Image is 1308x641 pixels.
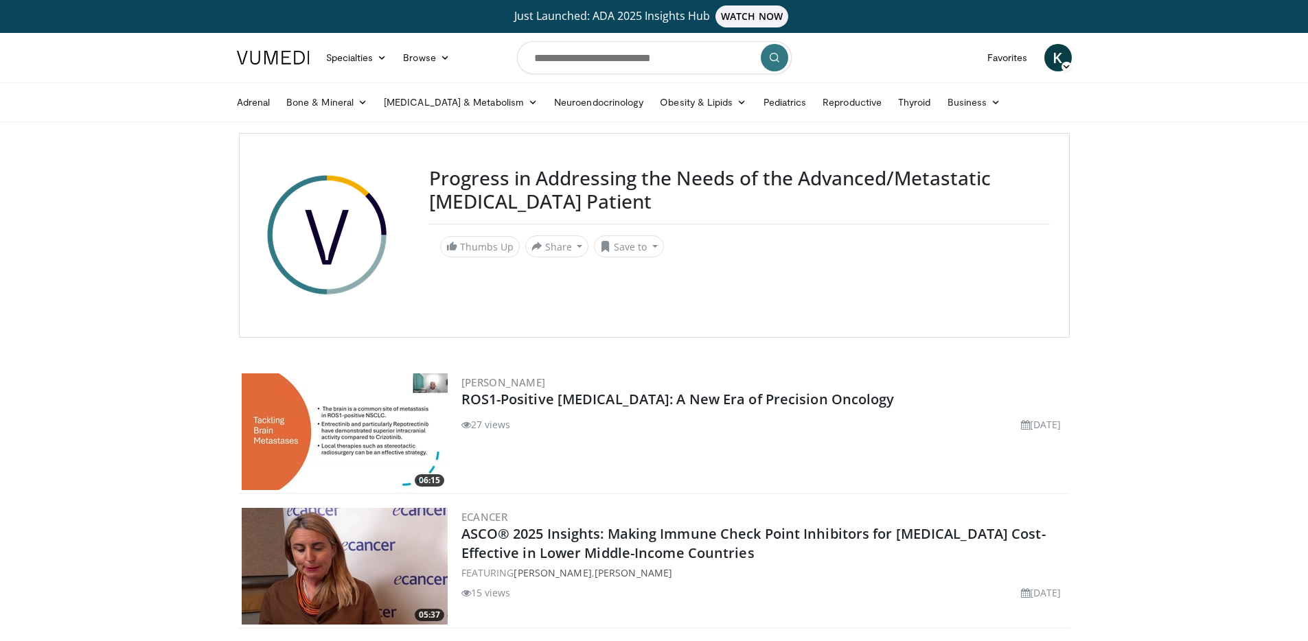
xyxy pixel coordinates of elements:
[440,236,520,257] a: Thumbs Up
[242,373,448,490] a: 06:15
[376,89,546,116] a: [MEDICAL_DATA] & Metabolism
[1021,585,1062,600] li: [DATE]
[652,89,755,116] a: Obesity & Lipids
[461,390,895,408] a: ROS1-Positive [MEDICAL_DATA]: A New Era of Precision Oncology
[318,44,395,71] a: Specialties
[461,524,1046,562] a: ASCO® 2025 Insights: Making Immune Check Point Inhibitors for [MEDICAL_DATA] Cost-Effective in Lo...
[429,167,1050,213] h3: Progress in Addressing the Needs of the Advanced/Metastatic [MEDICAL_DATA] Patient
[525,235,589,257] button: Share
[1021,417,1062,432] li: [DATE]
[242,508,448,625] a: 05:37
[242,373,448,490] img: 65411326-bc0a-48ad-abb0-8bc03a977e29.300x170_q85_crop-smart_upscale.jpg
[939,89,1009,116] a: Business
[715,5,788,27] span: WATCH NOW
[415,609,444,621] span: 05:37
[461,566,1067,580] div: FEATURING ,
[461,375,546,389] a: [PERSON_NAME]
[814,89,890,116] a: Reproductive
[229,89,279,116] a: Adrenal
[415,474,444,487] span: 06:15
[890,89,939,116] a: Thyroid
[517,41,792,74] input: Search topics, interventions
[239,5,1070,27] a: Just Launched: ADA 2025 Insights HubWATCH NOW
[595,566,672,579] a: [PERSON_NAME]
[395,44,458,71] a: Browse
[278,89,376,116] a: Bone & Mineral
[237,51,310,65] img: VuMedi Logo
[461,585,511,600] li: 15 views
[755,89,815,116] a: Pediatrics
[514,566,591,579] a: [PERSON_NAME]
[461,417,511,432] li: 27 views
[242,508,448,625] img: 34aff2eb-e80b-4fff-a636-2ab4005daa84.300x170_q85_crop-smart_upscale.jpg
[546,89,652,116] a: Neuroendocrinology
[594,235,664,257] button: Save to
[979,44,1036,71] a: Favorites
[1044,44,1072,71] a: K
[461,510,508,524] a: ecancer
